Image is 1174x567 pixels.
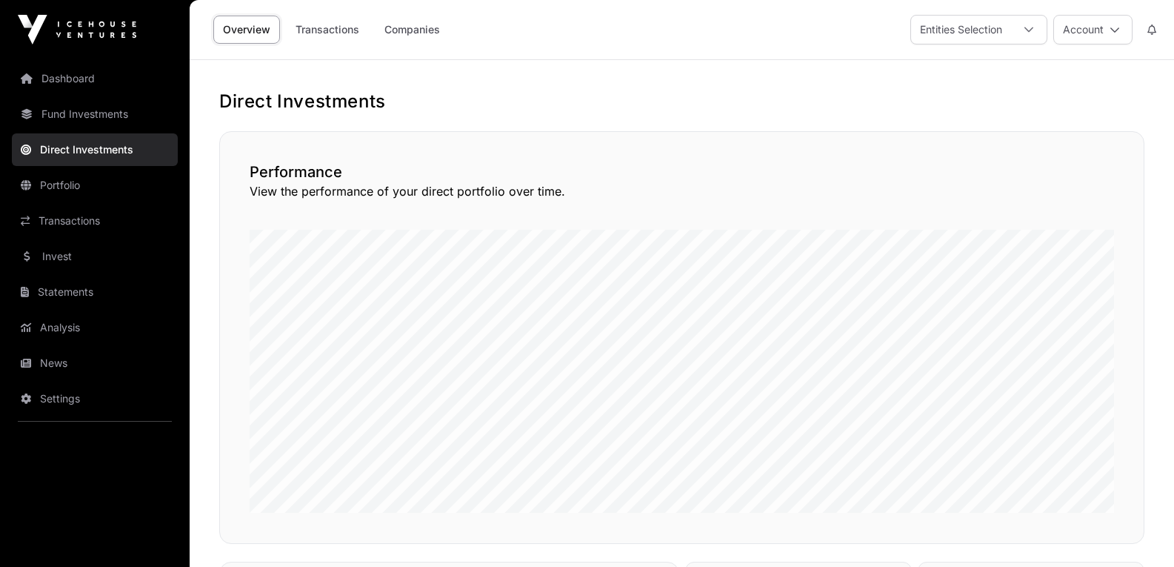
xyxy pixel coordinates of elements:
a: Portfolio [12,169,178,202]
a: Statements [12,276,178,308]
a: News [12,347,178,379]
p: View the performance of your direct portfolio over time. [250,182,1114,200]
button: Account [1053,15,1133,44]
div: Entities Selection [911,16,1011,44]
a: Invest [12,240,178,273]
h2: Performance [250,162,1114,182]
h1: Direct Investments [219,90,1144,113]
a: Transactions [12,205,178,237]
a: Settings [12,382,178,415]
a: Overview [213,16,280,44]
a: Transactions [286,16,369,44]
a: Companies [375,16,450,44]
a: Analysis [12,311,178,344]
a: Fund Investments [12,98,178,130]
a: Direct Investments [12,133,178,166]
iframe: Chat Widget [1100,496,1174,567]
a: Dashboard [12,62,178,95]
img: Icehouse Ventures Logo [18,15,136,44]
